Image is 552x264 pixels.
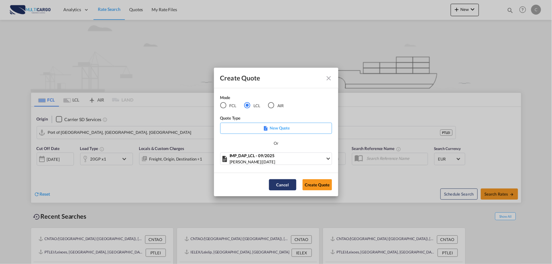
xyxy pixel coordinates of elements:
[230,159,326,165] div: |
[269,179,296,190] button: Cancel
[244,102,260,109] md-radio-button: LCL
[220,74,321,82] div: Create Quote
[230,159,261,164] span: [PERSON_NAME]
[230,152,326,159] div: IMP_DAP_LCL - 09/2025
[220,102,237,109] md-radio-button: FCL
[214,68,338,197] md-dialog: Create QuoteModeFCL LCLAIR ...
[220,152,332,165] md-select: Select template: IMP_DAP_LCL - 09/2025 Patricia Barroso | 12 Sep 2025
[323,72,334,83] button: Close dialog
[220,115,332,123] div: Quote Type
[325,75,333,82] md-icon: Close dialog
[268,102,284,109] md-radio-button: AIR
[274,140,278,146] div: Or
[303,179,332,190] button: Create Quote
[220,123,332,134] div: New Quote
[262,159,275,164] span: [DATE]
[222,125,330,131] p: New Quote
[220,94,292,102] div: Mode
